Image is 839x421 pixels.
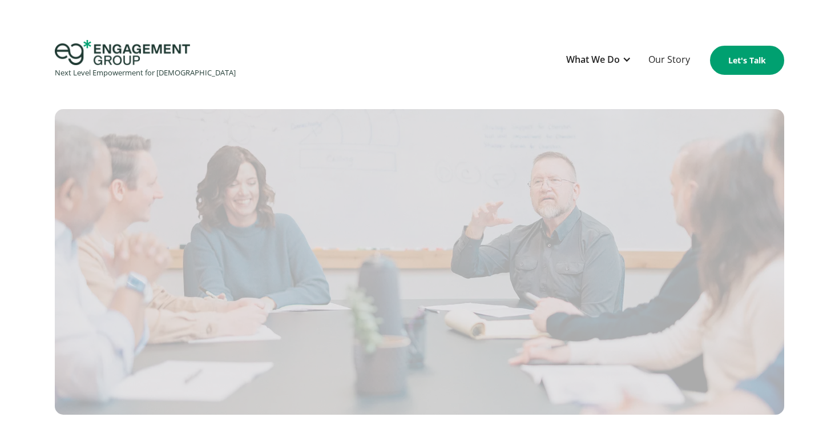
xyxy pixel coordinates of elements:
a: Let's Talk [710,46,784,75]
a: home [55,40,236,81]
div: Next Level Empowerment for [DEMOGRAPHIC_DATA] [55,65,236,81]
img: Engagement Group Logo Icon [55,40,190,65]
div: What We Do [566,52,620,67]
div: What We Do [560,46,637,74]
a: Our Story [643,46,696,74]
